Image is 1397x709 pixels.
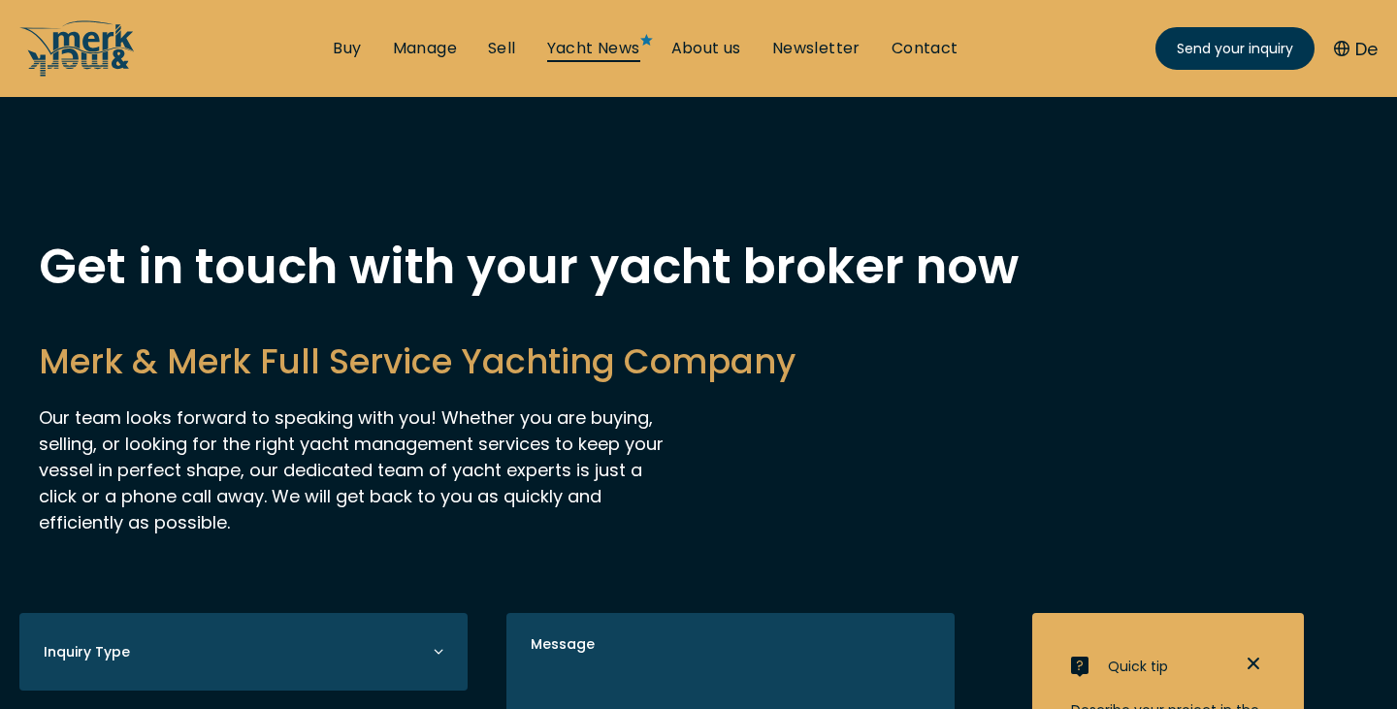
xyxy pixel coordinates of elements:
[333,38,361,59] a: Buy
[1334,36,1378,62] button: De
[393,38,457,59] a: Manage
[772,38,861,59] a: Newsletter
[1155,27,1315,70] a: Send your inquiry
[44,642,130,662] label: Inquiry Type
[892,38,958,59] a: Contact
[547,38,640,59] a: Yacht News
[39,242,1358,291] h1: Get in touch with your yacht broker now
[39,404,669,535] p: Our team looks forward to speaking with you! Whether you are buying, selling, or looking for the ...
[39,338,1358,385] h2: Merk & Merk Full Service Yachting Company
[488,38,516,59] a: Sell
[531,634,595,655] label: Message
[671,38,741,59] a: About us
[1108,657,1168,677] span: Quick tip
[1177,39,1293,59] span: Send your inquiry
